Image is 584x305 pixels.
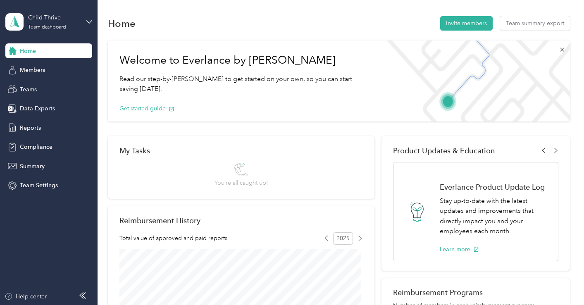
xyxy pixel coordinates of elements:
iframe: Everlance-gr Chat Button Frame [538,259,584,305]
div: Team dashboard [28,25,66,30]
span: 2025 [333,232,353,245]
div: My Tasks [119,146,363,155]
button: Help center [5,292,47,301]
span: Compliance [20,143,52,151]
h2: Reimbursement History [119,216,200,225]
div: Child Thrive [28,13,80,22]
p: Stay up-to-date with the latest updates and improvements that directly impact you and your employ... [440,196,549,236]
span: You’re all caught up! [215,179,268,187]
h2: Reimbursement Programs [393,288,558,297]
h1: Home [108,19,136,28]
span: Team Settings [20,181,58,190]
span: Product Updates & Education [393,146,495,155]
button: Team summary export [500,16,570,31]
h1: Everlance Product Update Log [440,183,549,191]
span: Reports [20,124,41,132]
p: Read our step-by-[PERSON_NAME] to get started on your own, so you can start saving [DATE]. [119,74,368,94]
h1: Welcome to Everlance by [PERSON_NAME] [119,54,368,67]
span: Summary [20,162,45,171]
span: Total value of approved and paid reports [119,234,227,243]
button: Learn more [440,245,479,254]
img: Welcome to everlance [379,41,570,122]
button: Invite members [440,16,493,31]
